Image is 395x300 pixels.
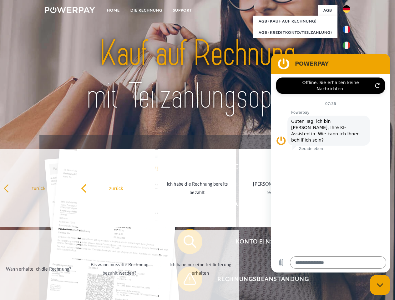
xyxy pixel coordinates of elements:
[165,260,235,277] div: Ich habe nur eine Teillieferung erhalten
[177,229,340,254] button: Konto einsehen
[125,5,168,16] a: DIE RECHNUNG
[343,26,350,33] img: fr
[253,16,337,27] a: AGB (Kauf auf Rechnung)
[3,184,74,192] div: zurück
[3,264,74,273] div: Wann erhalte ich die Rechnung?
[84,260,155,277] div: Bis wann muss die Rechnung bezahlt werden?
[162,180,232,197] div: Ich habe die Rechnung bereits bezahlt
[271,54,390,272] iframe: Messaging-Fenster
[370,275,390,295] iframe: Schaltfläche zum Öffnen des Messaging-Fensters; Konversation läuft
[102,5,125,16] a: Home
[177,267,340,292] button: Rechnungsbeanstandung
[186,229,340,254] span: Konto einsehen
[318,5,337,16] a: agb
[343,42,350,49] img: it
[81,184,151,192] div: zurück
[168,5,197,16] a: SUPPORT
[253,27,337,38] a: AGB (Kreditkonto/Teilzahlung)
[60,30,335,120] img: title-powerpay_de.svg
[186,267,340,292] span: Rechnungsbeanstandung
[243,180,313,197] div: [PERSON_NAME] wurde retourniert
[45,7,95,13] img: logo-powerpay-white.svg
[343,5,350,13] img: de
